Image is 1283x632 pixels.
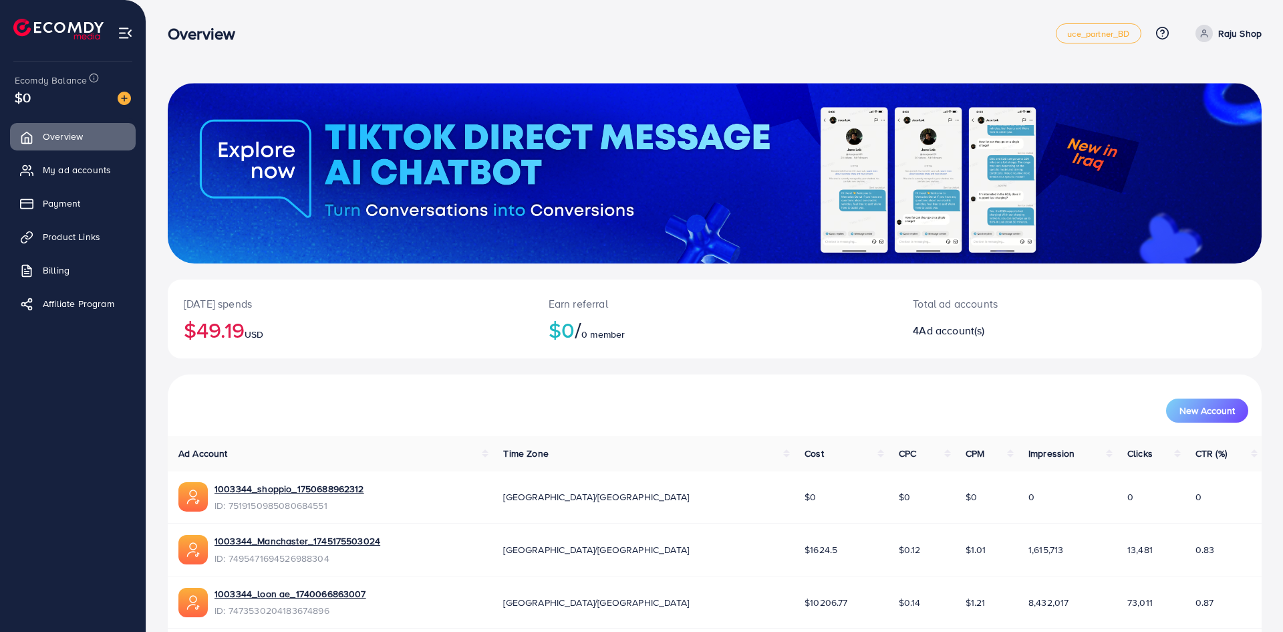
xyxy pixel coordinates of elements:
[966,490,977,504] span: $0
[10,190,136,217] a: Payment
[10,257,136,284] a: Billing
[178,447,228,460] span: Ad Account
[899,447,916,460] span: CPC
[178,482,208,512] img: ic-ads-acc.e4c84228.svg
[913,296,1154,312] p: Total ad accounts
[1195,596,1214,609] span: 0.87
[805,596,847,609] span: $10206.77
[1028,596,1068,609] span: 8,432,017
[13,19,104,39] img: logo
[118,92,131,105] img: image
[1127,447,1153,460] span: Clicks
[919,323,984,338] span: Ad account(s)
[1166,399,1248,423] button: New Account
[15,88,31,107] span: $0
[10,123,136,150] a: Overview
[575,314,581,345] span: /
[184,296,517,312] p: [DATE] spends
[215,534,380,548] a: 1003344_Manchaster_1745175503024
[503,596,689,609] span: [GEOGRAPHIC_DATA]/[GEOGRAPHIC_DATA]
[1067,29,1129,38] span: uce_partner_BD
[805,543,837,556] span: $1624.5
[549,296,881,312] p: Earn referral
[43,163,111,177] span: My ad accounts
[503,490,689,504] span: [GEOGRAPHIC_DATA]/[GEOGRAPHIC_DATA]
[913,324,1154,337] h2: 4
[178,588,208,617] img: ic-ads-acc.e4c84228.svg
[966,543,986,556] span: $1.01
[1195,543,1215,556] span: 0.83
[215,499,364,512] span: ID: 7519150985080684551
[581,328,625,341] span: 0 member
[43,197,80,210] span: Payment
[245,328,263,341] span: USD
[118,25,133,41] img: menu
[15,74,87,87] span: Ecomdy Balance
[1056,23,1141,43] a: uce_partner_BD
[215,482,364,496] a: 1003344_shoppio_1750688962312
[43,297,114,310] span: Affiliate Program
[899,596,921,609] span: $0.14
[215,604,366,617] span: ID: 7473530204183674896
[1195,490,1201,504] span: 0
[899,543,921,556] span: $0.12
[1127,490,1133,504] span: 0
[805,447,824,460] span: Cost
[184,317,517,342] h2: $49.19
[1218,25,1262,41] p: Raju Shop
[549,317,881,342] h2: $0
[43,264,69,277] span: Billing
[805,490,816,504] span: $0
[503,543,689,556] span: [GEOGRAPHIC_DATA]/[GEOGRAPHIC_DATA]
[1195,447,1227,460] span: CTR (%)
[10,156,136,183] a: My ad accounts
[966,447,984,460] span: CPM
[1028,447,1075,460] span: Impression
[1127,543,1153,556] span: 13,481
[1179,406,1235,415] span: New Account
[178,535,208,564] img: ic-ads-acc.e4c84228.svg
[1028,490,1034,504] span: 0
[43,230,100,243] span: Product Links
[215,587,366,601] a: 1003344_loon ae_1740066863007
[10,223,136,250] a: Product Links
[43,130,83,143] span: Overview
[215,552,380,565] span: ID: 7495471694526988304
[899,490,910,504] span: $0
[1190,25,1262,42] a: Raju Shop
[1127,596,1153,609] span: 73,011
[10,290,136,317] a: Affiliate Program
[1028,543,1063,556] span: 1,615,713
[503,447,548,460] span: Time Zone
[168,24,246,43] h3: Overview
[966,596,986,609] span: $1.21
